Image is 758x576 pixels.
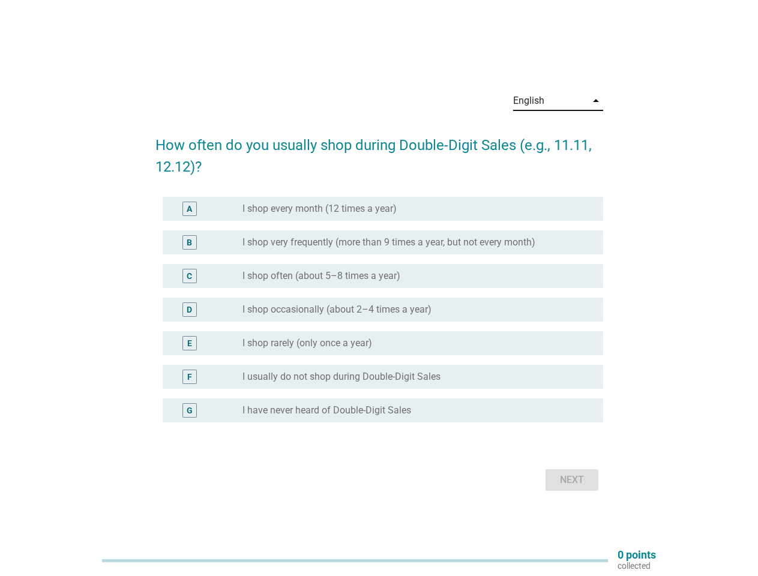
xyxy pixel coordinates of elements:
[242,203,397,215] label: I shop every month (12 times a year)
[618,550,656,560] p: 0 points
[187,236,192,249] div: B
[242,270,400,282] label: I shop often (about 5–8 times a year)
[242,371,441,383] label: I usually do not shop during Double-Digit Sales
[618,560,656,571] p: collected
[187,304,192,316] div: D
[242,404,411,416] label: I have never heard of Double-Digit Sales
[187,337,192,350] div: E
[242,304,432,316] label: I shop occasionally (about 2–4 times a year)
[187,371,192,383] div: F
[187,270,192,283] div: C
[242,236,535,248] label: I shop very frequently (more than 9 times a year, but not every month)
[187,203,192,215] div: A
[155,122,603,178] h2: How often do you usually shop during Double-Digit Sales (e.g., 11.11, 12.12)?
[242,337,372,349] label: I shop rarely (only once a year)
[187,404,193,417] div: G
